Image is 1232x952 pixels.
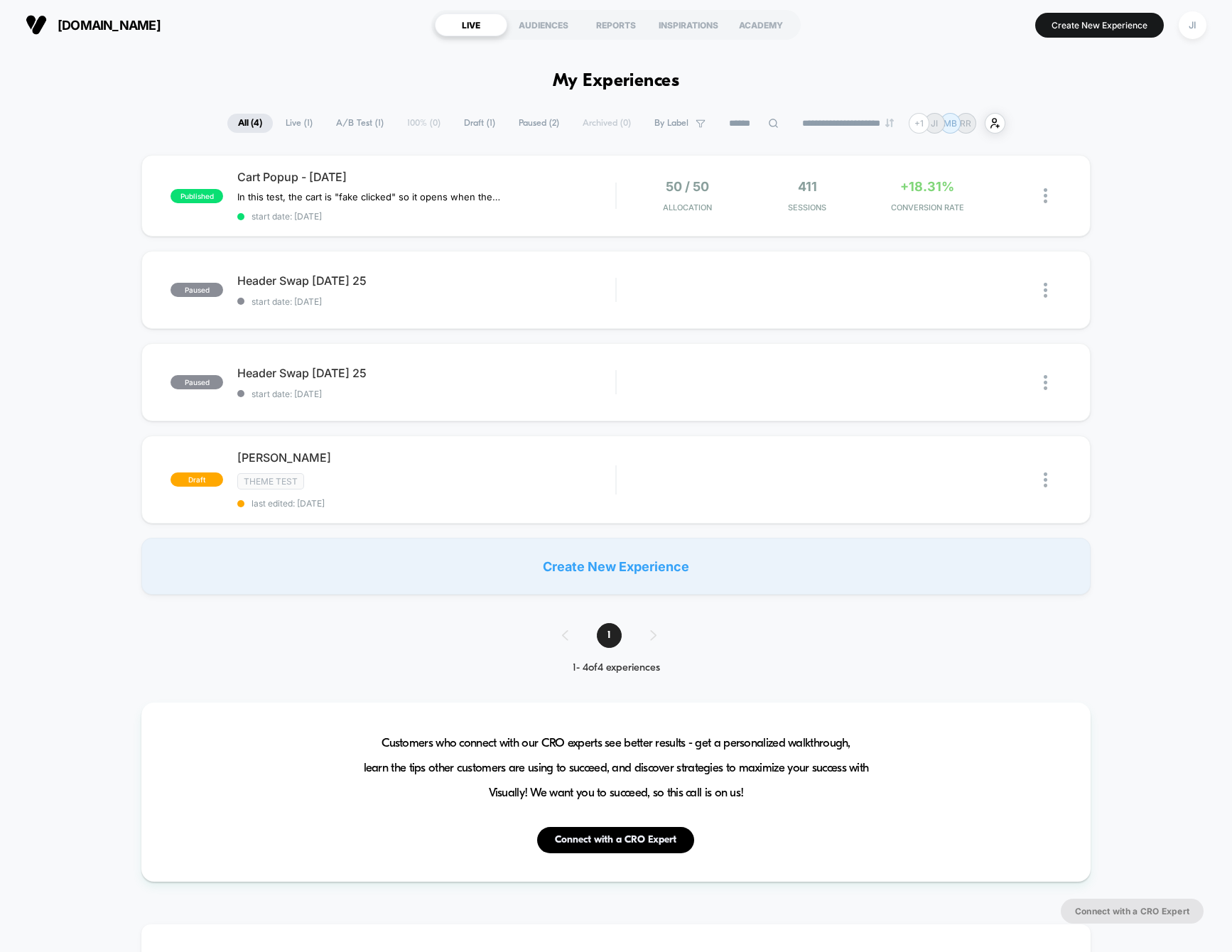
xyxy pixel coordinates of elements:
button: Connect with a CRO Expert [537,827,694,853]
span: Paused ( 2 ) [508,114,570,133]
button: Create New Experience [1035,13,1164,38]
input: Volume [526,328,568,342]
span: 1 [597,623,622,648]
span: In this test, the cart is "fake clicked" so it opens when the page is loaded and customer has ite... [237,191,501,202]
img: close [1044,375,1047,390]
button: Play, NEW DEMO 2025-VEED.mp4 [297,160,331,194]
div: Duration [460,327,498,342]
span: published [171,189,223,203]
p: RR [960,118,971,129]
span: Customers who connect with our CRO experts see better results - get a personalized walkthrough, l... [364,731,869,806]
span: 50 / 50 [666,179,709,194]
p: JI [931,118,938,129]
span: start date: [DATE] [237,296,615,307]
span: Header Swap [DATE] 25 [237,274,615,288]
span: +18.31% [900,179,954,194]
img: end [885,119,894,127]
div: Current time [426,327,458,342]
span: [PERSON_NAME] [237,450,615,465]
span: last edited: [DATE] [237,498,615,509]
input: Seek [11,304,620,318]
div: INSPIRATIONS [652,13,725,36]
button: [DOMAIN_NAME] [21,13,165,36]
span: [DOMAIN_NAME] [58,18,161,33]
span: paused [171,375,223,389]
span: Header Swap [DATE] 25 [237,366,615,380]
div: ACADEMY [725,13,797,36]
span: 411 [798,179,817,194]
span: start date: [DATE] [237,389,615,399]
img: Visually logo [26,14,47,36]
span: By Label [654,118,688,129]
span: Sessions [751,202,864,212]
span: Cart Popup - [DATE] [237,170,615,184]
img: close [1044,472,1047,487]
p: MB [944,118,957,129]
div: + 1 [909,113,929,134]
div: LIVE [435,13,507,36]
span: All ( 4 ) [227,114,273,133]
img: close [1044,283,1047,298]
span: A/B Test ( 1 ) [325,114,394,133]
div: REPORTS [580,13,652,36]
span: paused [171,283,223,297]
span: Allocation [663,202,712,212]
span: Live ( 1 ) [275,114,323,133]
button: Connect with a CRO Expert [1061,899,1204,924]
h1: My Experiences [553,71,680,92]
div: 1 - 4 of 4 experiences [548,662,685,674]
div: Create New Experience [141,538,1090,595]
button: Play, NEW DEMO 2025-VEED.mp4 [7,323,30,346]
span: Theme Test [237,473,304,489]
button: JI [1174,11,1211,40]
span: CONVERSION RATE [871,202,984,212]
img: close [1044,188,1047,203]
div: AUDIENCES [507,13,580,36]
span: Draft ( 1 ) [453,114,506,133]
div: JI [1179,11,1206,39]
span: start date: [DATE] [237,211,615,222]
span: draft [171,472,223,487]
